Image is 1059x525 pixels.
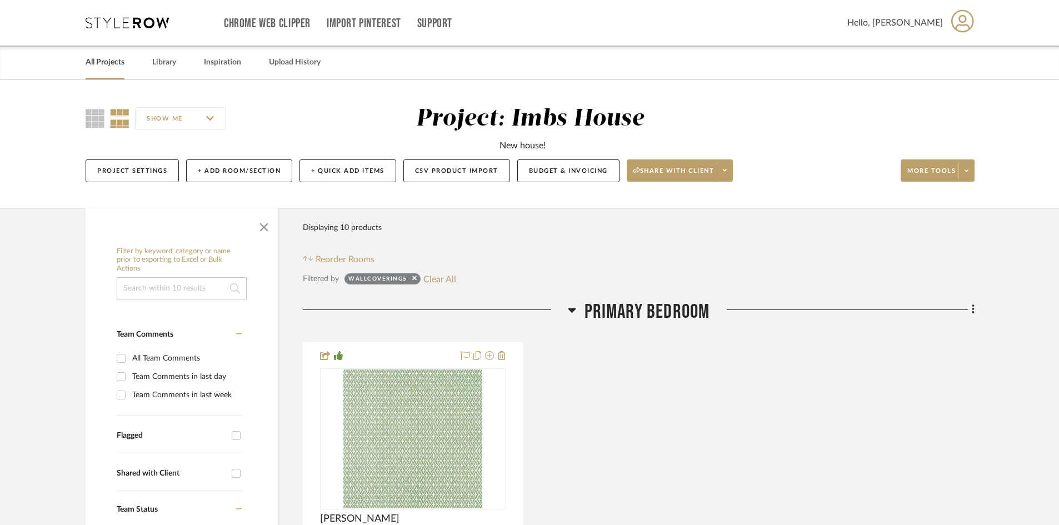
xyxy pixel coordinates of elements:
button: CSV Product Import [403,159,510,182]
input: Search within 10 results [117,277,247,299]
div: Flagged [117,431,226,441]
span: More tools [907,167,956,183]
a: Import Pinterest [327,19,401,28]
div: New house! [499,139,546,152]
a: Inspiration [204,55,241,70]
button: Clear All [423,272,456,286]
div: Team Comments in last week [132,386,239,404]
div: Shared with Client [117,469,226,478]
a: Upload History [269,55,321,70]
button: Close [253,214,275,236]
span: Team Comments [117,331,173,338]
button: More tools [901,159,975,182]
a: All Projects [86,55,124,70]
a: Chrome Web Clipper [224,19,311,28]
button: + Add Room/Section [186,159,292,182]
span: Share with client [633,167,715,183]
div: Project: Imbs House [416,107,644,131]
div: Displaying 10 products [303,217,382,239]
div: Team Comments in last day [132,368,239,386]
a: Support [417,19,452,28]
h6: Filter by keyword, category or name prior to exporting to Excel or Bulk Actions [117,247,247,273]
span: Hello, [PERSON_NAME] [847,16,943,29]
div: All Team Comments [132,349,239,367]
button: Budget & Invoicing [517,159,620,182]
a: Library [152,55,176,70]
span: [PERSON_NAME] [320,513,399,525]
div: 0 [321,369,505,509]
div: Wallcoverings [348,275,407,286]
button: Project Settings [86,159,179,182]
button: Reorder Rooms [303,253,374,266]
span: Primary Bedroom [585,300,710,324]
span: Team Status [117,506,158,513]
img: LINDSEY [343,369,482,508]
span: Reorder Rooms [316,253,374,266]
button: + Quick Add Items [299,159,396,182]
button: Share with client [627,159,733,182]
div: Filtered by [303,273,339,285]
